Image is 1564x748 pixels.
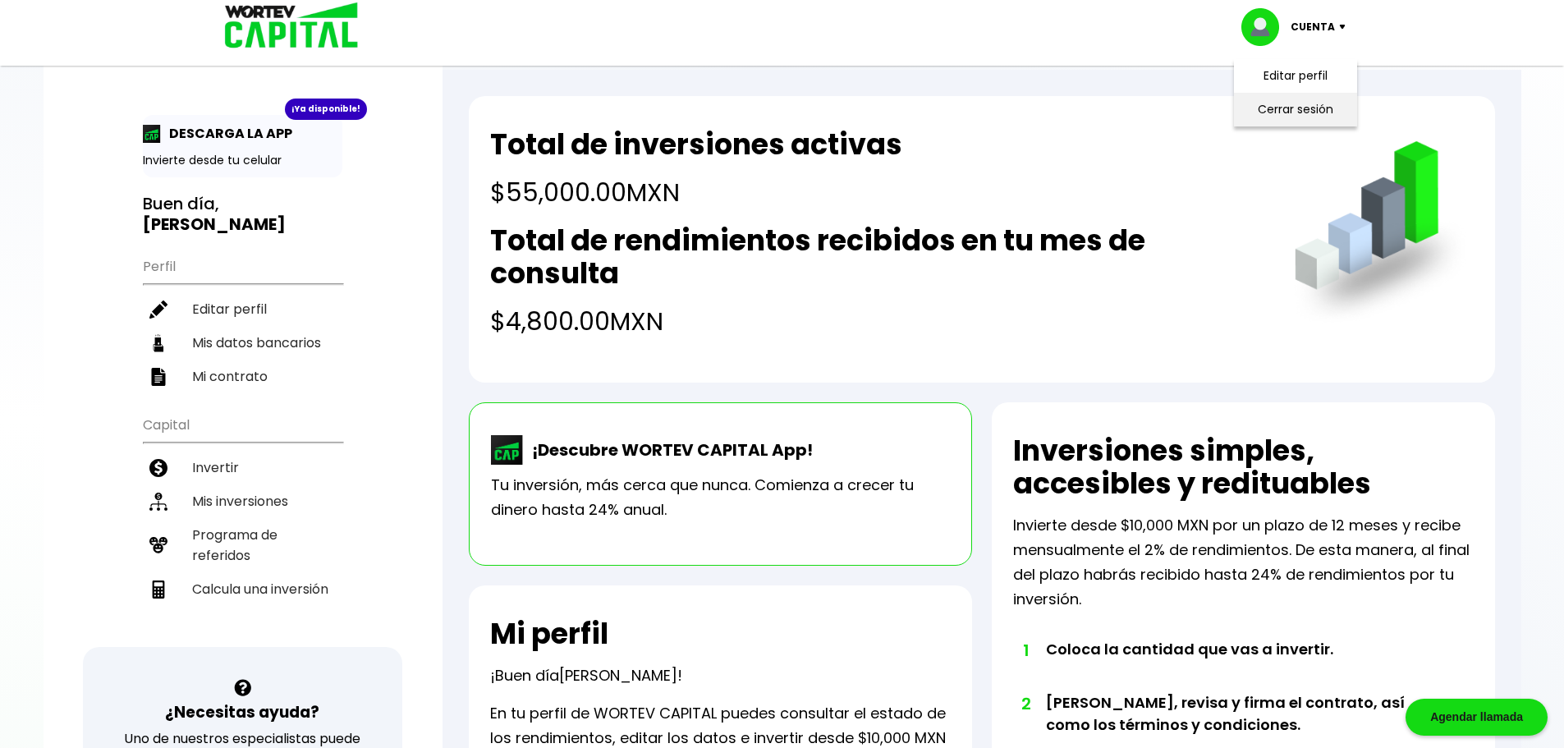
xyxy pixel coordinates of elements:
[143,406,342,647] ul: Capital
[149,581,167,599] img: calculadora-icon.17d418c4.svg
[143,572,342,606] a: Calcula una inversión
[491,435,524,465] img: wortev-capital-app-icon
[165,700,319,724] h3: ¿Necesitas ayuda?
[161,123,292,144] p: DESCARGA LA APP
[143,194,342,235] h3: Buen día,
[1291,15,1335,39] p: Cuenta
[143,125,161,143] img: app-icon
[1046,638,1428,691] li: Coloca la cantidad que vas a invertir.
[1021,638,1030,663] span: 1
[143,292,342,326] a: Editar perfil
[149,536,167,554] img: recomiendanos-icon.9b8e9327.svg
[143,213,286,236] b: [PERSON_NAME]
[149,334,167,352] img: datos-icon.10cf9172.svg
[143,518,342,572] a: Programa de referidos
[149,493,167,511] img: inversiones-icon.6695dc30.svg
[143,326,342,360] a: Mis datos bancarios
[1241,8,1291,46] img: profile-image
[149,368,167,386] img: contrato-icon.f2db500c.svg
[1264,67,1328,85] a: Editar perfil
[1287,141,1474,328] img: grafica.516fef24.png
[490,174,902,211] h4: $55,000.00 MXN
[143,484,342,518] a: Mis inversiones
[1406,699,1548,736] div: Agendar llamada
[1021,691,1030,716] span: 2
[143,152,342,169] p: Invierte desde tu celular
[524,438,813,462] p: ¡Descubre WORTEV CAPITAL App!
[1335,25,1357,30] img: icon-down
[143,451,342,484] a: Invertir
[490,663,682,688] p: ¡Buen día !
[490,617,608,650] h2: Mi perfil
[1013,434,1474,500] h2: Inversiones simples, accesibles y redituables
[490,303,1261,340] h4: $4,800.00 MXN
[285,99,367,120] div: ¡Ya disponible!
[559,665,677,686] span: [PERSON_NAME]
[143,360,342,393] a: Mi contrato
[490,224,1261,290] h2: Total de rendimientos recibidos en tu mes de consulta
[1013,513,1474,612] p: Invierte desde $10,000 MXN por un plazo de 12 meses y recibe mensualmente el 2% de rendimientos. ...
[149,301,167,319] img: editar-icon.952d3147.svg
[143,248,342,393] ul: Perfil
[1230,93,1361,126] li: Cerrar sesión
[149,459,167,477] img: invertir-icon.b3b967d7.svg
[491,473,950,522] p: Tu inversión, más cerca que nunca. Comienza a crecer tu dinero hasta 24% anual.
[490,128,902,161] h2: Total de inversiones activas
